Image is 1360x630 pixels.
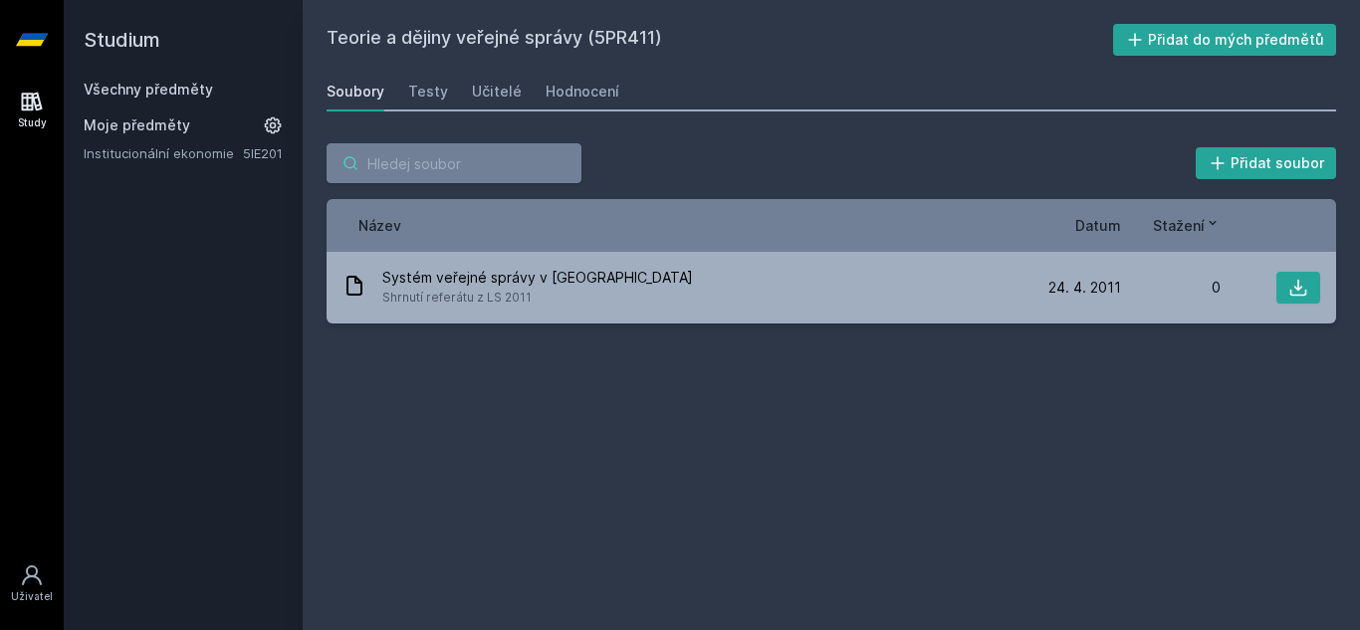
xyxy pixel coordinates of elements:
[546,82,619,102] div: Hodnocení
[1196,147,1337,179] button: Přidat soubor
[408,72,448,111] a: Testy
[1121,278,1221,298] div: 0
[382,288,693,308] span: Shrnutí referátu z LS 2011
[11,589,53,604] div: Uživatel
[327,143,581,183] input: Hledej soubor
[472,82,522,102] div: Učitelé
[1113,24,1337,56] button: Přidat do mých předmětů
[4,80,60,140] a: Study
[358,215,401,236] button: Název
[472,72,522,111] a: Učitelé
[382,268,693,288] span: Systém veřejné správy v [GEOGRAPHIC_DATA]
[327,82,384,102] div: Soubory
[84,81,213,98] a: Všechny předměty
[1153,215,1205,236] span: Stažení
[1075,215,1121,236] button: Datum
[1048,278,1121,298] span: 24. 4. 2011
[84,143,243,163] a: Institucionální ekonomie
[4,553,60,614] a: Uživatel
[243,145,283,161] a: 5IE201
[546,72,619,111] a: Hodnocení
[18,115,47,130] div: Study
[84,115,190,135] span: Moje předměty
[408,82,448,102] div: Testy
[1153,215,1221,236] button: Stažení
[327,24,1113,56] h2: Teorie a dějiny veřejné správy (5PR411)
[327,72,384,111] a: Soubory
